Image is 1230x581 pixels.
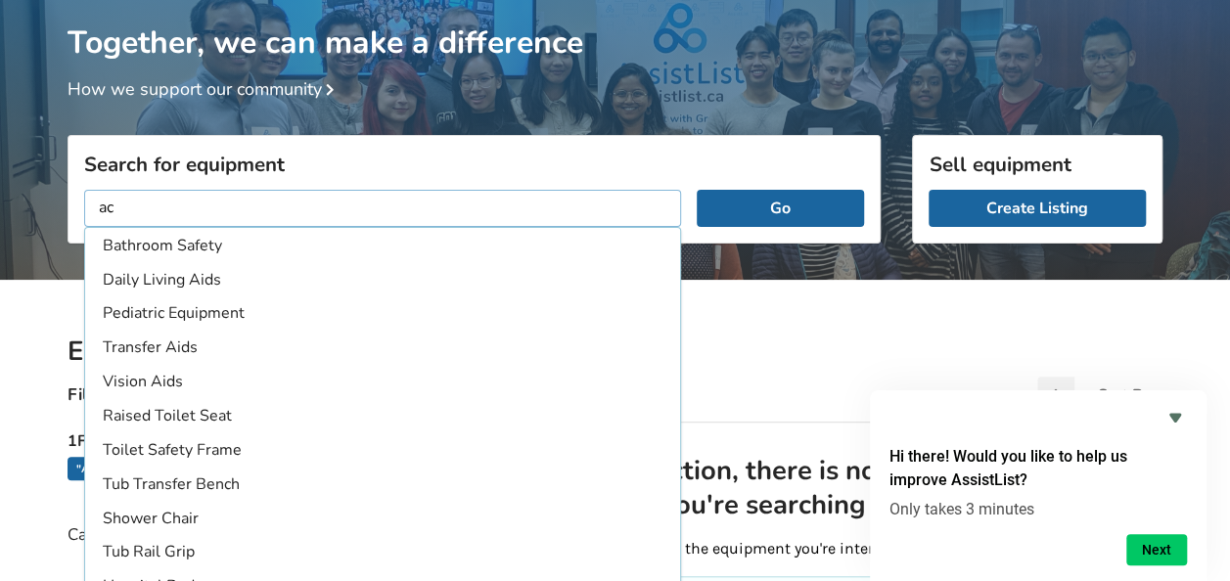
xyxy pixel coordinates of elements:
li: Raised Toilet Seat [89,400,676,432]
div: Hi there! Would you like to help us improve AssistList? [889,406,1187,565]
a: Create Listing [929,190,1146,227]
h2: Equipment Listings [68,335,1162,369]
button: Hide survey [1163,406,1187,429]
a: How we support our community [68,77,342,101]
h2: Based on your filter selection, there is nothing listed. Can't find what you're searching for? [366,454,1146,523]
div: "activator pole" [68,457,177,480]
li: Shower Chair [89,503,676,535]
h3: Sell equipment [929,152,1146,177]
li: Bathroom Safety [89,230,676,262]
li: Transfer Aids [89,332,676,364]
li: Daily Living Aids [89,264,676,296]
p: Receive an email when the equipment you're interested in is listed! [366,538,1146,560]
li: Vision Aids [89,366,676,398]
div: Categories [68,485,318,555]
h3: Search for equipment [84,152,864,177]
h5: 1 Filters Selected [68,422,318,457]
h2: Hi there! Would you like to help us improve AssistList? [889,445,1187,492]
li: Tub Transfer Bench [89,469,676,501]
button: Go [697,190,864,227]
h4: Filters [68,383,117,406]
li: Pediatric Equipment [89,297,676,330]
li: Tub Rail Grip [89,536,676,568]
input: I am looking for... [84,190,681,227]
button: Next question [1126,534,1187,565]
li: Toilet Safety Frame [89,434,676,467]
div: Sort By [1098,387,1151,403]
p: Only takes 3 minutes [889,500,1187,518]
